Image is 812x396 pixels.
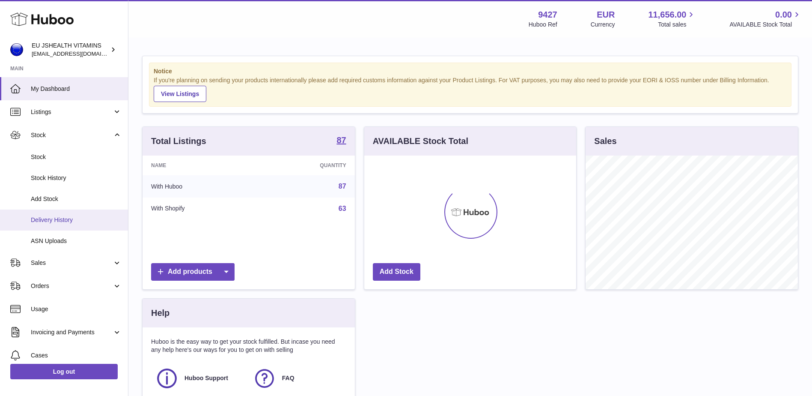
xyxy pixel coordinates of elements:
td: With Huboo [143,175,257,198]
div: EU JSHEALTH VITAMINS [32,42,109,58]
a: 0.00 AVAILABLE Stock Total [729,9,802,29]
th: Quantity [257,156,354,175]
img: internalAdmin-9427@internal.huboo.com [10,43,23,56]
div: If you're planning on sending your products internationally please add required customs informati... [154,76,787,102]
a: Add Stock [373,263,420,281]
span: Invoicing and Payments [31,328,113,336]
h3: Sales [594,135,616,147]
span: FAQ [282,374,294,382]
div: Huboo Ref [529,21,557,29]
span: Stock [31,131,113,139]
span: Stock [31,153,122,161]
a: 11,656.00 Total sales [648,9,696,29]
span: [EMAIL_ADDRESS][DOMAIN_NAME] [32,50,126,57]
a: 87 [339,183,346,190]
span: Total sales [658,21,696,29]
span: Orders [31,282,113,290]
span: Delivery History [31,216,122,224]
p: Huboo is the easy way to get your stock fulfilled. But incase you need any help here's our ways f... [151,338,346,354]
span: Cases [31,351,122,360]
h3: Help [151,307,170,319]
a: Huboo Support [155,367,244,390]
div: Currency [591,21,615,29]
span: Add Stock [31,195,122,203]
span: Huboo Support [184,374,228,382]
span: ASN Uploads [31,237,122,245]
a: 63 [339,205,346,212]
span: Listings [31,108,113,116]
span: My Dashboard [31,85,122,93]
a: Log out [10,364,118,379]
strong: Notice [154,67,787,75]
a: View Listings [154,86,206,102]
strong: 9427 [538,9,557,21]
span: Sales [31,259,113,267]
a: 87 [336,136,346,146]
strong: EUR [597,9,615,21]
th: Name [143,156,257,175]
span: 0.00 [775,9,792,21]
a: FAQ [253,367,342,390]
a: Add products [151,263,235,281]
span: Usage [31,305,122,313]
span: Stock History [31,174,122,182]
strong: 87 [336,136,346,144]
span: 11,656.00 [648,9,686,21]
h3: Total Listings [151,135,206,147]
h3: AVAILABLE Stock Total [373,135,468,147]
span: AVAILABLE Stock Total [729,21,802,29]
td: With Shopify [143,198,257,220]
